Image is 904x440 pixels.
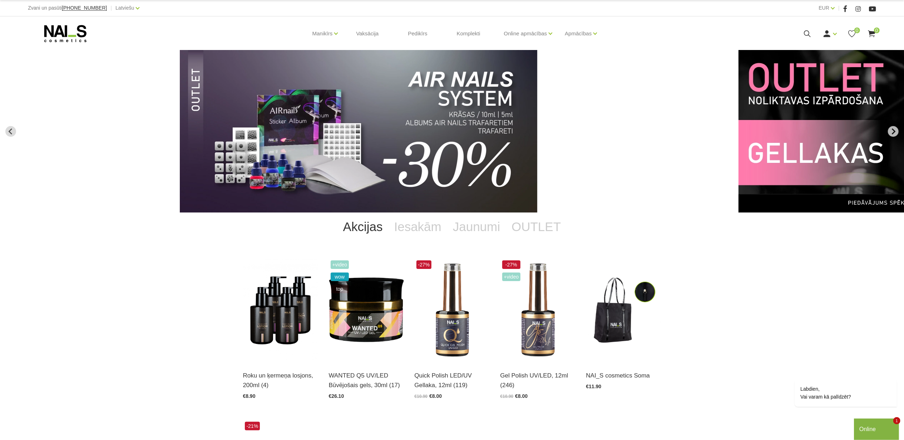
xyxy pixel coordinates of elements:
[848,29,856,38] a: 0
[28,4,107,12] div: Zvani un pasūti
[350,16,384,51] a: Vaksācija
[500,394,514,399] span: €10.90
[888,126,899,137] button: Next slide
[243,371,318,390] a: Roku un ķermeņa losjons, 200ml (4)
[586,259,661,362] img: Ērta, eleganta, izturīga soma ar NAI_S cosmetics logo.Izmērs: 38 x 46 x 14 cm...
[504,19,547,48] a: Online apmācības
[180,50,722,212] li: 10 of 12
[838,4,840,12] span: |
[772,315,900,415] iframe: chat widget
[402,16,433,51] a: Pedikīrs
[500,259,576,362] img: Ilgnoturīga, intensīvi pigmentēta gellaka. Viegli klājas, lieliski žūst, nesaraujas, neatkāpjas n...
[389,212,447,241] a: Iesakām
[329,371,404,390] a: WANTED Q5 UV/LED Būvējošais gels, 30ml (17)
[500,371,576,390] a: Gel Polish UV/LED, 12ml (246)
[515,393,528,399] span: €8.00
[329,259,404,362] img: Gels WANTED NAILS cosmetics tehniķu komanda ir radījusi gelu, kas ilgi jau ir katra meistara mekl...
[415,371,490,390] a: Quick Polish LED/UV Gellaka, 12ml (119)
[245,422,260,430] span: -21%
[110,4,112,12] span: |
[329,393,344,399] span: €26.10
[331,272,349,281] span: wow
[243,259,318,362] img: BAROJOŠS roku un ķermeņa LOSJONSBALI COCONUT barojošs roku un ķermeņa losjons paredzēts jebkura t...
[854,417,900,440] iframe: chat widget
[429,393,442,399] span: €8.00
[62,5,107,11] a: [PHONE_NUMBER]
[416,260,432,269] span: -27%
[502,272,521,281] span: +Video
[415,394,428,399] span: €10.90
[415,259,490,362] img: Ātri, ērti un vienkārši!Intensīvi pigmentēta gellaka, kas perfekti klājas arī vienā slānī, tādā v...
[506,212,567,241] a: OUTLET
[312,19,333,48] a: Manikīrs
[331,285,349,293] span: top
[243,393,256,399] span: €8.90
[874,27,880,33] span: 0
[586,384,602,389] span: €11.90
[854,27,860,33] span: 0
[5,126,16,137] button: Previous slide
[586,371,661,380] a: NAI_S cosmetics Soma
[337,212,389,241] a: Akcijas
[502,260,521,269] span: -27%
[451,16,486,51] a: Komplekti
[565,19,592,48] a: Apmācības
[819,4,830,12] a: EUR
[447,212,506,241] a: Jaunumi
[115,4,134,12] a: Latviešu
[867,29,876,38] a: 0
[331,260,349,269] span: +Video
